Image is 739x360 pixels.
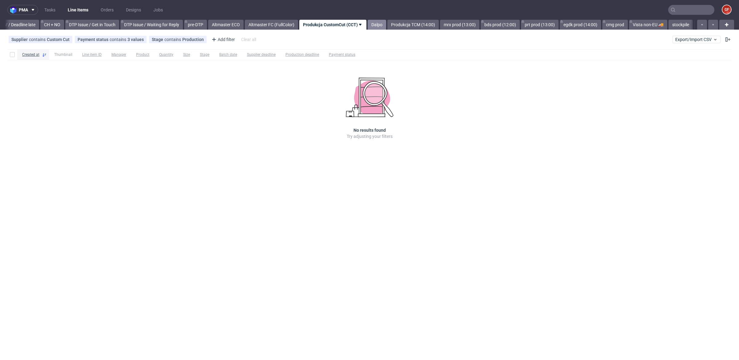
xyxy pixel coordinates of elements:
[560,20,601,30] a: egdk prod (14:00)
[64,5,92,15] a: Line Items
[122,5,145,15] a: Designs
[82,52,102,57] span: Line item ID
[285,52,319,57] span: Production deadline
[40,20,64,30] a: CH + NO
[47,37,70,42] div: Custom Cut
[11,37,29,42] span: Supplier
[200,52,209,57] span: Stage
[19,8,28,12] span: pma
[209,35,236,44] div: Add filter
[184,20,207,30] a: pre-DTP
[247,52,276,57] span: Supplier deadline
[110,37,127,42] span: contains
[136,52,149,57] span: Product
[152,37,164,42] span: Stage
[368,20,386,30] a: Dalpo
[78,37,110,42] span: Payment status
[521,20,559,30] a: prt prod (13:00)
[10,6,19,14] img: logo
[127,37,144,42] div: 3 values
[208,20,244,30] a: Altmaster ECO
[329,52,355,57] span: Payment status
[245,20,298,30] a: Altmaster FC (FullColor)
[41,5,59,15] a: Tasks
[668,20,693,30] a: stockpile
[183,52,190,57] span: Size
[164,37,182,42] span: contains
[240,35,257,44] div: Clear all
[353,127,386,133] h3: No results found
[672,36,721,43] button: Export/Import CSV
[22,52,39,57] span: Created at
[629,20,667,30] a: Vista non-EU 🚚
[65,20,119,30] a: DTP Issue / Get in Touch
[675,37,718,42] span: Export/Import CSV
[97,5,117,15] a: Orders
[722,5,731,14] figcaption: GF
[299,20,366,30] a: Produkcja CustomCut (CCT)
[182,37,204,42] div: Production
[7,5,38,15] button: pma
[120,20,183,30] a: DTP Issue / Waiting for Reply
[219,52,237,57] span: Batch date
[347,133,393,139] p: Try adjusting your filters
[159,52,173,57] span: Quantity
[440,20,479,30] a: mrx prod (13:00)
[481,20,520,30] a: bds prod (12:00)
[54,52,72,57] span: Thumbnail
[150,5,167,15] a: Jobs
[387,20,439,30] a: Produkcja TCM (14:00)
[1,20,39,30] a: V / Deadline late
[111,52,126,57] span: Manager
[602,20,628,30] a: cmg prod
[29,37,47,42] span: contains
